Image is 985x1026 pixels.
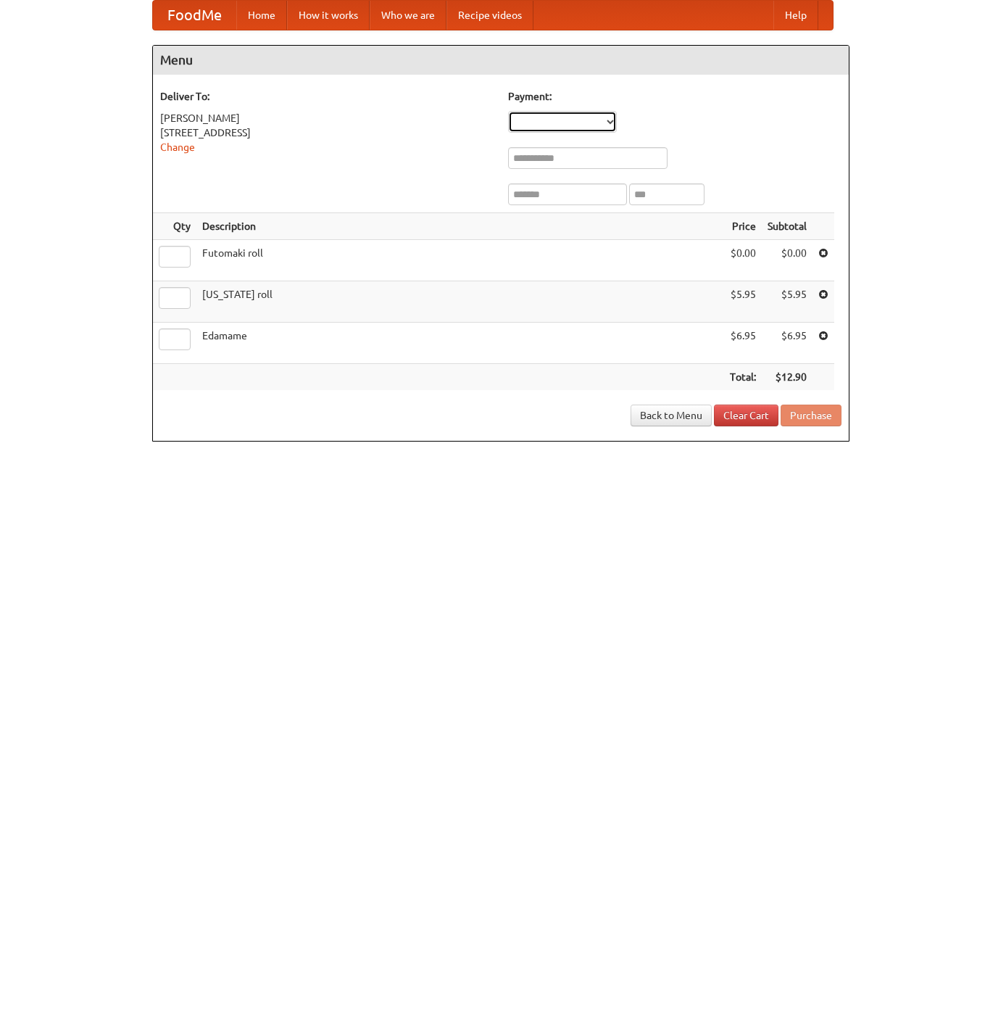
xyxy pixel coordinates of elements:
td: $0.00 [762,240,812,281]
th: Qty [153,213,196,240]
a: Change [160,141,195,153]
th: Price [724,213,762,240]
td: $5.95 [762,281,812,323]
th: Description [196,213,724,240]
div: [STREET_ADDRESS] [160,125,494,140]
h4: Menu [153,46,849,75]
th: $12.90 [762,364,812,391]
th: Total: [724,364,762,391]
a: Home [236,1,287,30]
a: How it works [287,1,370,30]
th: Subtotal [762,213,812,240]
a: Who we are [370,1,446,30]
td: Edamame [196,323,724,364]
div: [PERSON_NAME] [160,111,494,125]
td: $0.00 [724,240,762,281]
a: Recipe videos [446,1,533,30]
td: $6.95 [724,323,762,364]
a: FoodMe [153,1,236,30]
td: $6.95 [762,323,812,364]
a: Help [773,1,818,30]
td: Futomaki roll [196,240,724,281]
td: $5.95 [724,281,762,323]
a: Clear Cart [714,405,778,426]
h5: Deliver To: [160,89,494,104]
td: [US_STATE] roll [196,281,724,323]
button: Purchase [781,405,841,426]
h5: Payment: [508,89,841,104]
a: Back to Menu [631,405,712,426]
